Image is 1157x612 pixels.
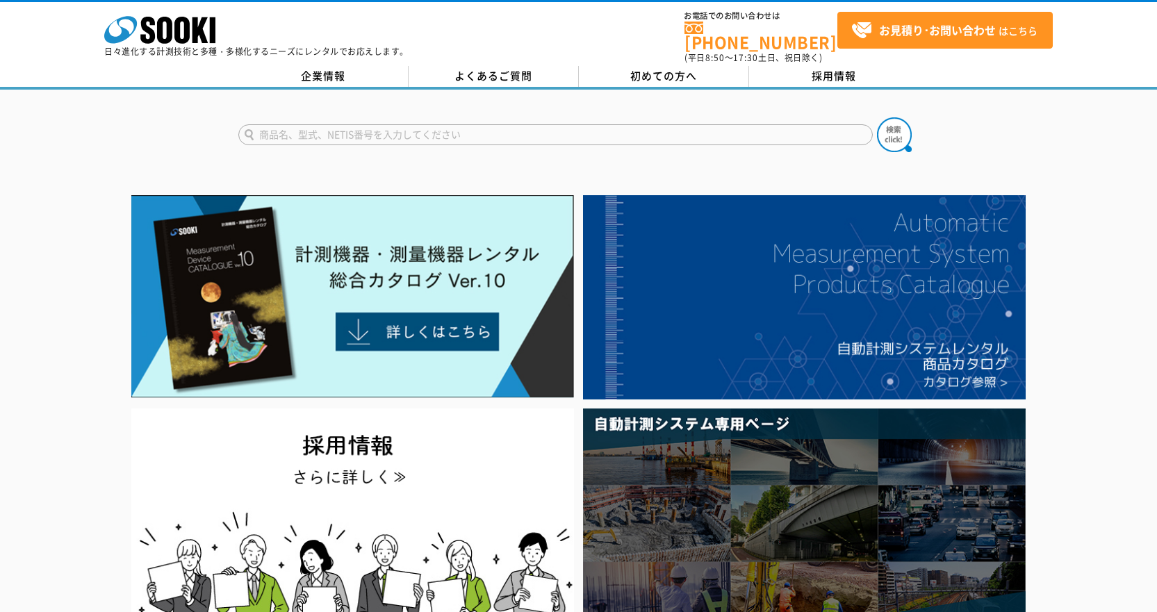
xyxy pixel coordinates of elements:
[749,66,919,87] a: 採用情報
[409,66,579,87] a: よくあるご質問
[684,22,837,50] a: [PHONE_NUMBER]
[684,51,822,64] span: (平日 ～ 土日、祝日除く)
[733,51,758,64] span: 17:30
[877,117,912,152] img: btn_search.png
[705,51,725,64] span: 8:50
[879,22,996,38] strong: お見積り･お問い合わせ
[630,68,697,83] span: 初めての方へ
[238,66,409,87] a: 企業情報
[684,12,837,20] span: お電話でのお問い合わせは
[837,12,1053,49] a: お見積り･お問い合わせはこちら
[131,195,574,398] img: Catalog Ver10
[851,20,1037,41] span: はこちら
[104,47,409,56] p: 日々進化する計測技術と多種・多様化するニーズにレンタルでお応えします。
[579,66,749,87] a: 初めての方へ
[583,195,1026,399] img: 自動計測システムカタログ
[238,124,873,145] input: 商品名、型式、NETIS番号を入力してください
